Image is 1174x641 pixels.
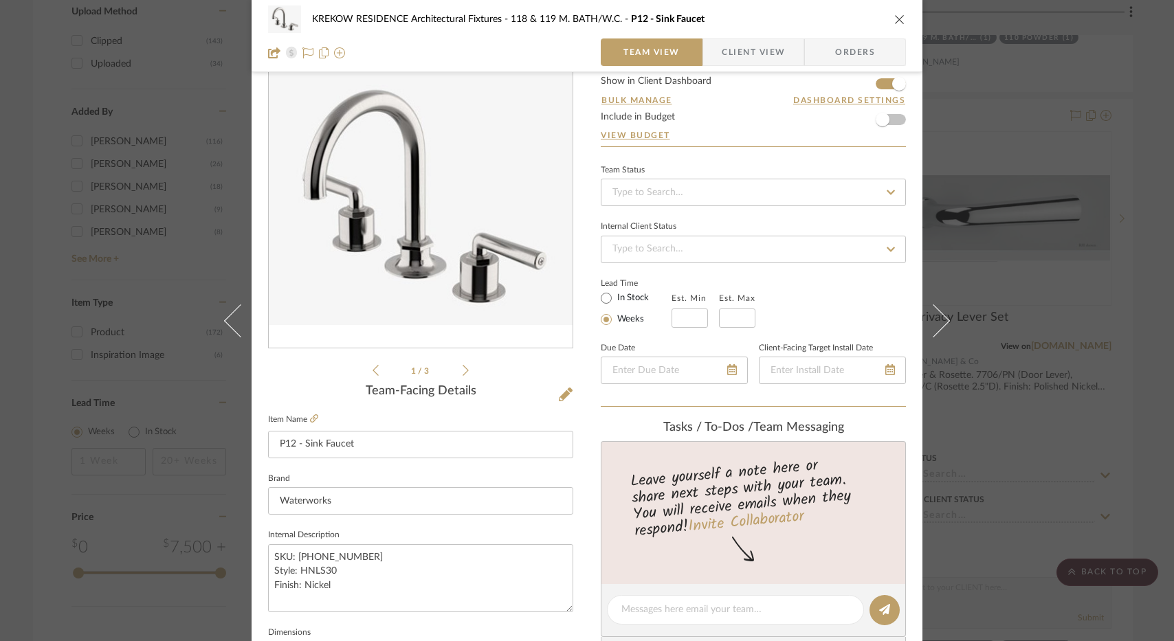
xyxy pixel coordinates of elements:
mat-radio-group: Select item type [601,289,672,328]
div: Internal Client Status [601,223,676,230]
label: In Stock [614,292,649,304]
div: Leave yourself a note here or share next steps with your team. You will receive emails when they ... [599,451,908,543]
span: 3 [424,367,431,375]
span: KREKOW RESIDENCE Architectural Fixtures [312,14,511,24]
div: Team-Facing Details [268,384,573,399]
button: close [894,13,906,25]
div: team Messaging [601,420,906,436]
span: / [418,367,424,375]
span: Team View [623,38,680,66]
img: b17f7a0f-49e3-412a-89d3-2a2f8281dc55_48x40.jpg [268,5,301,33]
button: Bulk Manage [601,94,673,106]
a: Invite Collaborator [687,505,805,539]
label: Client-Facing Target Install Date [759,345,873,352]
img: b17f7a0f-49e3-412a-89d3-2a2f8281dc55_436x436.jpg [269,74,573,325]
span: Tasks / To-Dos / [663,421,753,434]
label: Est. Min [672,293,707,303]
span: Client View [722,38,785,66]
div: Team Status [601,167,645,174]
input: Enter Brand [268,487,573,515]
input: Type to Search… [601,179,906,206]
label: Brand [268,475,290,482]
input: Type to Search… [601,236,906,263]
div: 0 [269,50,573,348]
label: Internal Description [268,532,340,539]
span: P12 - Sink Faucet [631,14,705,24]
label: Est. Max [719,293,755,303]
input: Enter Item Name [268,431,573,458]
span: 1 [411,367,418,375]
label: Dimensions [268,629,311,636]
label: Lead Time [601,277,672,289]
button: Dashboard Settings [793,94,906,106]
input: Enter Install Date [759,357,906,384]
label: Item Name [268,414,318,425]
span: Orders [820,38,890,66]
label: Weeks [614,313,644,326]
label: Due Date [601,345,635,352]
span: 118 & 119 M. BATH/W.C. [511,14,631,24]
input: Enter Due Date [601,357,748,384]
a: View Budget [601,130,906,141]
